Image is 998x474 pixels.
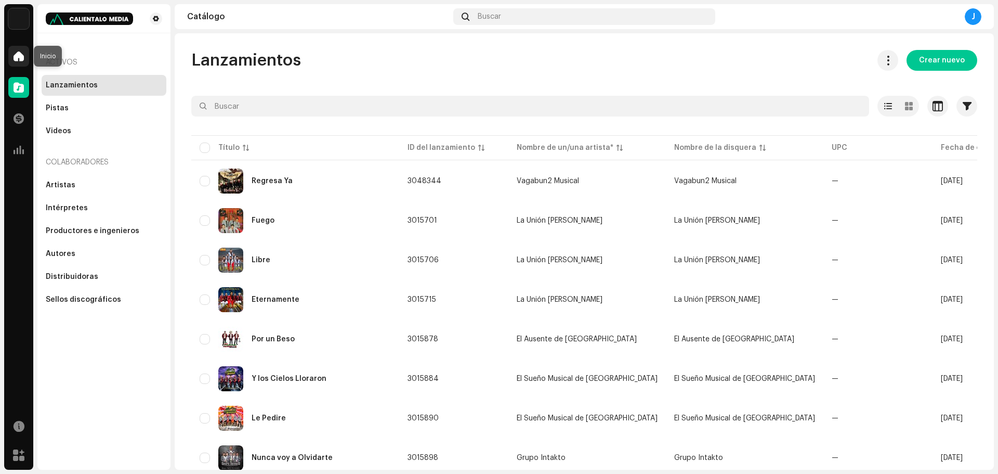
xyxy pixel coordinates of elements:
div: Nombre de un/una artista* [517,143,613,153]
span: 3015715 [408,296,436,303]
div: Intérpretes [46,204,88,212]
span: 24 sept 2025 [941,454,963,462]
re-m-nav-item: Videos [42,121,166,142]
span: Vagabun2 Musical [517,177,658,185]
re-a-nav-header: Colaboradores [42,150,166,175]
span: La Unión Monsal [517,257,658,264]
span: El Sueño Musical de Tierra Caliente [674,375,815,382]
span: 3015706 [408,257,439,264]
span: La Unión Monsal [517,217,658,224]
span: 3015878 [408,336,438,343]
div: Distribuidoras [46,273,98,281]
input: Buscar [191,96,869,117]
span: Lanzamientos [191,50,301,71]
span: 24 sept 2025 [941,296,963,303]
span: 24 sept 2025 [941,336,963,343]
span: Grupo Intakto [517,454,658,462]
div: El Ausente de [GEOGRAPHIC_DATA] [517,336,637,343]
img: 333fa73f-791d-4886-a1dd-3f9607d70371 [218,445,243,470]
div: El Sueño Musical de [GEOGRAPHIC_DATA] [517,375,658,382]
div: Grupo Intakto [517,454,566,462]
re-a-nav-header: Activos [42,50,166,75]
img: 93af3a98-4c51-4e0c-83bc-a1df3cfd4536 [218,366,243,391]
div: Artistas [46,181,75,189]
img: 6fb0c59e-be6d-42bb-994a-936e44fcb9dd [218,169,243,194]
div: Productores e ingenieros [46,227,139,235]
span: La Unión Monsal [674,217,760,224]
div: Nombre de la disquera [674,143,756,153]
span: — [832,415,838,422]
span: El Ausente de Loma de Juárez [517,336,658,343]
re-m-nav-item: Autores [42,244,166,264]
span: La Unión Monsal [517,296,658,303]
button: Crear nuevo [907,50,977,71]
re-m-nav-item: Productores e ingenieros [42,221,166,241]
div: La Unión [PERSON_NAME] [517,257,602,264]
span: — [832,454,838,462]
span: El Sueño Musical de Tierra Caliente [517,375,658,382]
div: El Sueño Musical de [GEOGRAPHIC_DATA] [517,415,658,422]
div: La Unión [PERSON_NAME] [517,217,602,224]
div: Por un Beso [252,336,295,343]
div: Nunca voy a Olvidarte [252,454,333,462]
span: 24 sept 2025 [941,415,963,422]
div: Lanzamientos [46,81,98,89]
div: ID del lanzamiento [408,143,475,153]
re-m-nav-item: Intérpretes [42,198,166,219]
span: 24 sept 2025 [941,257,963,264]
div: Catálogo [187,12,449,21]
div: Título [218,143,240,153]
img: 4d5a508c-c80f-4d99-b7fb-82554657661d [8,8,29,29]
span: Vagabun2 Musical [674,177,737,185]
div: Libre [252,257,270,264]
span: — [832,177,838,185]
re-m-nav-item: Distribuidoras [42,266,166,287]
span: 3015898 [408,454,438,462]
span: El Ausente de Loma de Juárez [674,336,794,343]
div: Vagabun2 Musical [517,177,579,185]
span: El Sueño Musical de Tierra Caliente [517,415,658,422]
img: 37c18abf-406c-4849-acb4-9ad9327e67b3 [218,406,243,431]
div: Autores [46,250,75,258]
span: 24 sept 2025 [941,375,963,382]
div: Sellos discográficos [46,296,121,304]
span: La Unión Monsal [674,296,760,303]
div: J [965,8,981,25]
div: Regresa Ya [252,177,293,185]
span: El Sueño Musical de Tierra Caliente [674,415,815,422]
span: — [832,336,838,343]
span: 3015884 [408,375,439,382]
re-m-nav-item: Lanzamientos [42,75,166,96]
img: 31642f55-987d-4072-8490-44a34e387e4f [218,208,243,233]
span: Crear nuevo [919,50,965,71]
span: 3015890 [408,415,439,422]
div: La Unión [PERSON_NAME] [517,296,602,303]
img: dd440586-2c81-49a3-b799-a9f510657fe1 [218,248,243,273]
span: — [832,217,838,224]
img: cbe3aed1-ec36-47ed-a6c8-e5be7b13c206 [218,327,243,352]
re-m-nav-item: Sellos discográficos [42,289,166,310]
span: — [832,296,838,303]
re-m-nav-item: Pistas [42,98,166,119]
img: 0ed834c7-8d06-45ec-9a54-f43076e9bbbc [46,12,133,25]
img: 1c8d1b6e-ec64-4aaa-a006-69e2b703fa68 [218,287,243,312]
div: Pistas [46,104,69,112]
span: Buscar [478,12,501,21]
span: 3048344 [408,177,441,185]
re-m-nav-item: Artistas [42,175,166,196]
span: La Unión Monsal [674,257,760,264]
span: — [832,257,838,264]
span: — [832,375,838,382]
div: Fuego [252,217,274,224]
span: 3015701 [408,217,437,224]
div: Y los Cielos Lloraron [252,375,326,382]
span: 9 oct 2025 [941,177,963,185]
div: Eternamente [252,296,299,303]
div: Le Pedire [252,415,286,422]
span: Grupo Intakto [674,454,723,462]
div: Videos [46,127,71,135]
span: 24 sept 2025 [941,217,963,224]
